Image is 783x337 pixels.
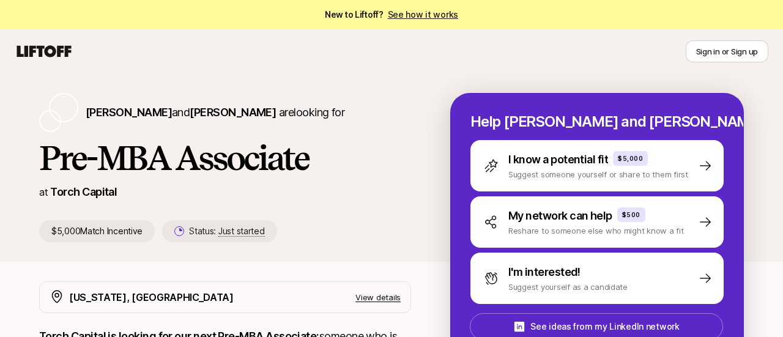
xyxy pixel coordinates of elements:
span: [PERSON_NAME] [190,106,276,119]
p: $5,000 [618,154,643,163]
p: Suggest someone yourself or share to them first [508,168,688,180]
span: New to Liftoff? [325,7,458,22]
p: My network can help [508,207,612,224]
p: are looking for [86,104,344,121]
p: [US_STATE], [GEOGRAPHIC_DATA] [69,289,234,305]
span: and [172,106,276,119]
h1: Pre-MBA Associate [39,139,411,176]
span: Just started [218,226,265,237]
p: View details [355,291,401,303]
p: Reshare to someone else who might know a fit [508,224,684,237]
p: $500 [622,210,640,220]
p: Help [PERSON_NAME] and [PERSON_NAME] hire [470,113,724,130]
p: I'm interested! [508,264,581,281]
p: at [39,184,48,200]
p: See ideas from my LinkedIn network [530,319,679,334]
p: I know a potential fit [508,151,608,168]
p: Status: [189,224,264,239]
a: See how it works [388,9,459,20]
p: $5,000 Match Incentive [39,220,155,242]
button: Sign in or Sign up [686,40,768,62]
span: [PERSON_NAME] [86,106,172,119]
a: Torch Capital [50,185,117,198]
p: Suggest yourself as a candidate [508,281,628,293]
